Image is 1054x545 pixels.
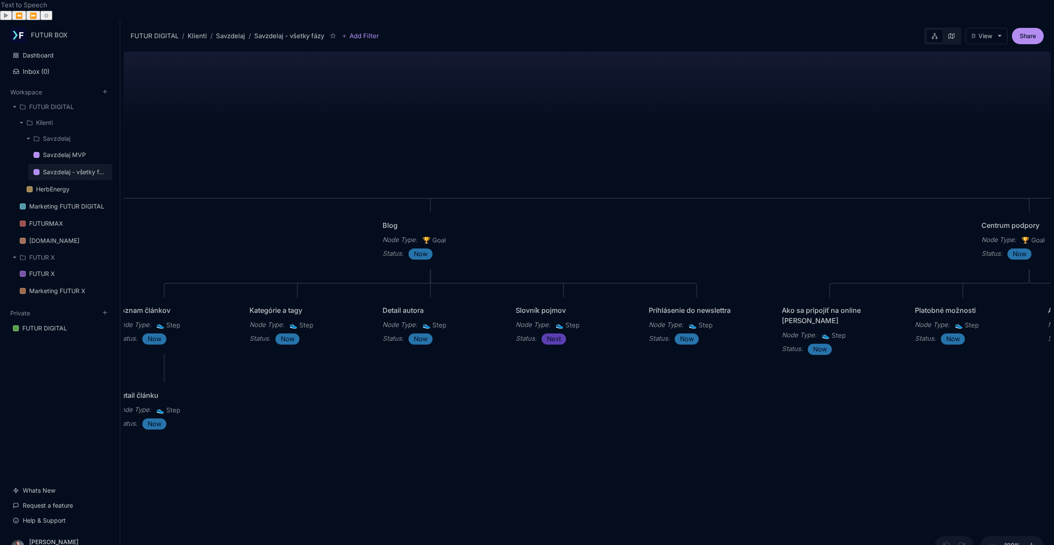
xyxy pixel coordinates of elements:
div: [DOMAIN_NAME] [29,236,79,246]
span: Step [556,320,580,330]
a: Marketing FUTUR DIGITAL [15,198,112,215]
div: View [978,33,992,39]
span: Step [289,320,313,330]
div: Status : [915,333,936,344]
span: Step [422,320,447,330]
div: Marketing FUTUR X [15,283,112,300]
div: Ako sa pripojiť na online [PERSON_NAME]Node Type:👟StepStatus:Now [774,297,886,363]
div: Status : [116,333,137,344]
div: Node Type : [116,405,151,415]
i: 👟 [822,331,832,339]
span: Step [955,320,979,330]
div: Status : [383,333,404,344]
a: [DOMAIN_NAME] [15,233,112,249]
span: Now [946,334,960,344]
a: HerbEnergy [21,181,112,197]
div: Platobné možnosti [915,305,1011,315]
div: Kategórie a tagy [249,305,346,315]
div: Savzdelaj MVP [28,147,112,163]
span: Next [547,334,561,344]
div: Kategórie a tagyNode Type:👟StepStatus:Now [241,297,354,353]
span: Now [148,334,161,344]
div: Node Type : [981,235,1016,245]
a: Savzdelaj - všetky fázy [28,164,112,180]
div: Private [8,318,112,340]
div: BlogNode Type:🏆GoalStatus:Now [374,212,487,268]
a: Request a feature [8,497,112,514]
div: FUTUR X [29,252,55,263]
div: Savzdelaj - všetky fázy [254,31,324,41]
a: FUTURMAX [15,215,112,232]
div: Slovník pojmov [516,305,612,315]
i: 🏆 [422,236,432,244]
span: Goal [1021,235,1045,245]
div: Node Type : [915,320,950,330]
i: 👟 [689,321,699,329]
div: Zoznam článkovNode Type:👟StepStatus:Now [108,297,221,353]
div: Node Type : [383,235,417,245]
div: Klienti [36,118,53,128]
div: Savzdelaj [43,133,70,144]
div: Status : [516,333,537,344]
button: Settings [40,11,52,20]
button: FUTUR BOX [10,27,109,43]
div: / [249,31,251,41]
div: Slovník pojmovNode Type:👟StepStatus:Next [507,297,620,353]
div: Prihlásenie do newslettraNode Type:👟StepStatus:Now [641,297,753,353]
span: Step [822,330,846,341]
div: Node Type : [249,320,284,330]
div: Status : [383,248,404,259]
div: Klienti [15,115,112,130]
a: Dashboard [8,47,112,64]
span: Now [813,344,827,354]
a: Marketing FUTUR X [15,283,112,299]
button: Private [10,309,30,317]
i: 🏆 [1021,236,1031,244]
div: FUTUR DIGITAL [8,99,112,115]
div: Savzdelaj [216,31,245,41]
button: Forward [26,11,40,20]
i: 👟 [556,321,565,329]
div: Status : [649,333,670,344]
div: Savzdelaj - všetky fázy [28,164,112,181]
a: Savzdelaj MVP [28,147,112,163]
div: [PERSON_NAME] [29,539,105,545]
a: FUTUR X [15,266,112,282]
div: Blog [383,220,479,230]
div: Marketing FUTUR X [29,286,85,296]
span: Step [689,320,713,330]
div: Status : [116,418,137,429]
div: Zoznam článkov [116,305,213,315]
a: FUTUR DIGITAL [8,320,112,336]
i: 👟 [156,321,166,329]
div: Savzdelaj [21,131,112,146]
button: Share [1012,28,1044,44]
div: Prihlásenie do newslettra [649,305,745,315]
div: FUTUR DIGITAL [131,31,179,41]
div: Status : [981,248,1002,259]
div: Marketing FUTUR DIGITAL [29,201,104,212]
div: FUTUR DIGITAL [22,323,67,333]
div: Platobné možnostiNode Type:👟StepStatus:Now [907,297,1019,353]
div: Detail autoraNode Type:👟StepStatus:Now [374,297,487,353]
span: Now [1013,249,1027,259]
div: Klienti [188,31,207,41]
i: 👟 [955,321,965,329]
i: 👟 [422,321,432,329]
a: Help & Support [8,512,112,529]
div: FUTUR X [8,250,112,265]
div: Savzdelaj - všetky fázy [43,167,107,177]
div: Workspace [8,97,112,303]
div: / [210,31,213,41]
i: 👟 [289,321,299,329]
div: Node Type : [782,330,817,340]
button: Inbox (0) [8,64,112,79]
button: Add Filter [342,31,379,41]
span: Now [680,334,694,344]
button: Workspace [10,88,42,96]
span: Now [414,249,428,259]
div: Status : [249,333,270,344]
